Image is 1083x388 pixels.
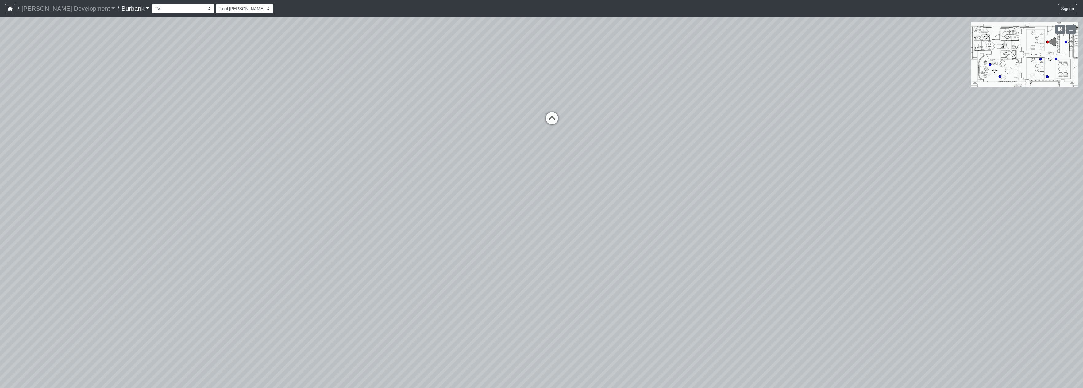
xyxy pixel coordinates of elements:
[15,2,21,15] span: /
[121,2,150,15] a: Burbank
[21,2,115,15] a: [PERSON_NAME] Development
[5,376,41,388] iframe: Ybug feedback widget
[1058,4,1077,13] button: Sign in
[115,2,121,15] span: /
